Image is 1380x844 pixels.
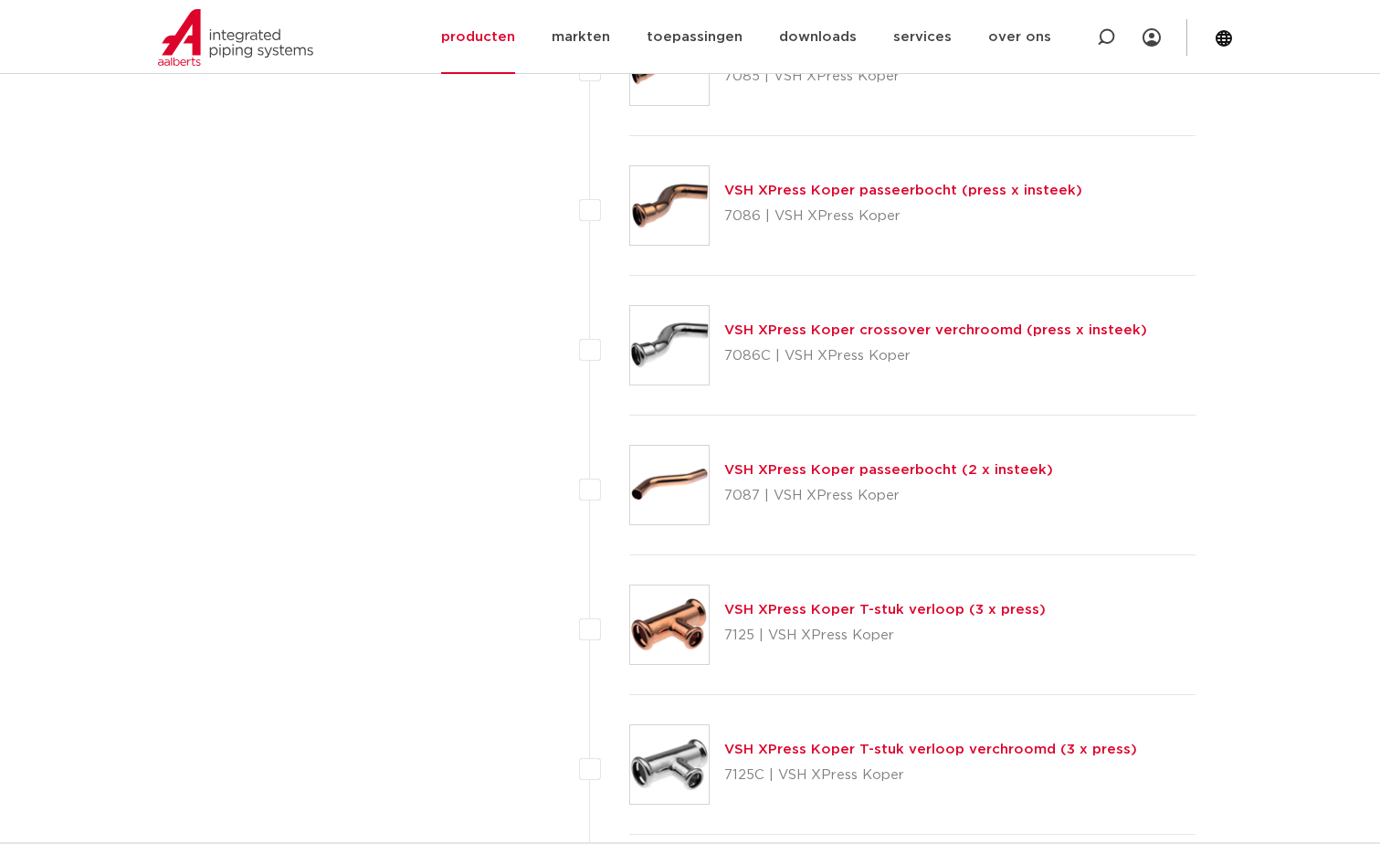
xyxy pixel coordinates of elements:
[630,166,709,245] img: Thumbnail for VSH XPress Koper passeerbocht (press x insteek)
[724,62,1039,91] p: 7085 | VSH XPress Koper
[724,761,1137,790] p: 7125C | VSH XPress Koper
[724,184,1082,197] a: VSH XPress Koper passeerbocht (press x insteek)
[724,621,1046,650] p: 7125 | VSH XPress Koper
[724,202,1082,231] p: 7086 | VSH XPress Koper
[724,463,1053,477] a: VSH XPress Koper passeerbocht (2 x insteek)
[630,586,709,664] img: Thumbnail for VSH XPress Koper T-stuk verloop (3 x press)
[630,306,709,385] img: Thumbnail for VSH XPress Koper crossover verchroomd (press x insteek)
[724,342,1147,371] p: 7086C | VSH XPress Koper
[630,725,709,804] img: Thumbnail for VSH XPress Koper T-stuk verloop verchroomd (3 x press)
[724,743,1137,756] a: VSH XPress Koper T-stuk verloop verchroomd (3 x press)
[724,323,1147,337] a: VSH XPress Koper crossover verchroomd (press x insteek)
[724,481,1053,511] p: 7087 | VSH XPress Koper
[630,446,709,524] img: Thumbnail for VSH XPress Koper passeerbocht (2 x insteek)
[724,603,1046,617] a: VSH XPress Koper T-stuk verloop (3 x press)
